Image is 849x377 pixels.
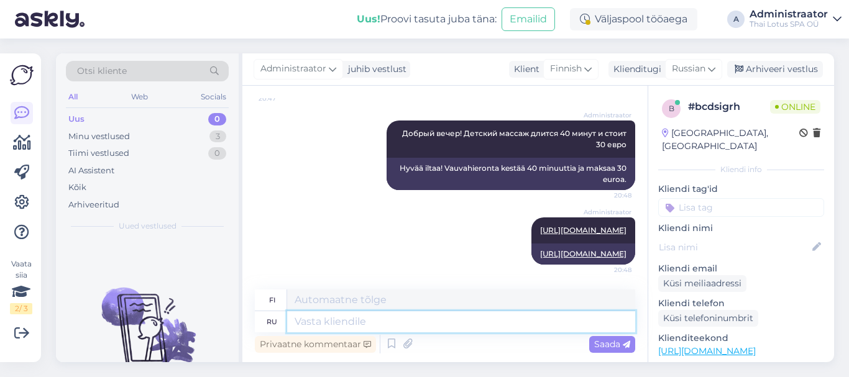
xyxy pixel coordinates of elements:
div: Küsi meiliaadressi [658,275,746,292]
span: b [669,104,674,113]
div: juhib vestlust [343,63,406,76]
div: Thai Lotus SPA OÜ [750,19,828,29]
div: Administraator [750,9,828,19]
span: Online [770,100,820,114]
p: Klienditeekond [658,332,824,345]
div: Socials [198,89,229,105]
div: AI Assistent [68,165,114,177]
div: Tiimi vestlused [68,147,129,160]
div: A [727,11,745,28]
div: Proovi tasuta juba täna: [357,12,497,27]
span: Saada [594,338,630,350]
input: Lisa nimi [659,240,810,254]
span: Administraator [584,207,631,217]
div: All [66,89,80,105]
p: Kliendi email [658,262,824,275]
div: Väljaspool tööaega [570,8,697,30]
div: Minu vestlused [68,130,130,143]
span: 20:48 [585,191,631,200]
p: Vaata edasi ... [658,361,824,373]
div: Privaatne kommentaar [255,336,376,353]
p: Kliendi telefon [658,297,824,310]
a: [URL][DOMAIN_NAME] [658,345,756,357]
div: 2 / 3 [10,303,32,314]
span: Administraator [584,111,631,120]
div: Klient [509,63,539,76]
span: Finnish [550,62,582,76]
div: fi [269,289,275,311]
div: Klienditugi [608,63,661,76]
img: Askly Logo [10,63,34,87]
span: Russian [672,62,705,76]
div: Uus [68,113,85,125]
div: # bcdsigrh [688,99,770,114]
input: Lisa tag [658,198,824,217]
span: 20:48 [585,265,631,275]
div: Hyvää iltaa! Vauvahieronta kestää 40 minuuttia ja maksaa 30 euroa. [387,158,635,190]
a: [URL][DOMAIN_NAME] [540,225,626,235]
div: Küsi telefoninumbrit [658,310,758,327]
div: Arhiveeritud [68,199,119,211]
img: No chats [56,265,239,377]
div: ru [267,311,277,332]
span: Uued vestlused [119,220,177,232]
span: Добрый вечер! Детский массаж длится 40 минут и стоит 30 евро [402,129,628,149]
div: Web [129,89,150,105]
div: 3 [209,130,226,143]
div: Vaata siia [10,258,32,314]
b: Uus! [357,13,380,25]
span: Administraator [260,62,326,76]
div: 0 [208,147,226,160]
a: [URL][DOMAIN_NAME] [540,249,626,258]
button: Emailid [502,7,555,31]
div: 0 [208,113,226,125]
span: 20:47 [259,94,305,103]
p: Kliendi nimi [658,222,824,235]
p: Kliendi tag'id [658,183,824,196]
div: [GEOGRAPHIC_DATA], [GEOGRAPHIC_DATA] [662,127,799,153]
div: Kliendi info [658,164,824,175]
span: Otsi kliente [77,65,127,78]
a: AdministraatorThai Lotus SPA OÜ [750,9,842,29]
div: Arhiveeri vestlus [727,61,823,78]
div: Kõik [68,181,86,194]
